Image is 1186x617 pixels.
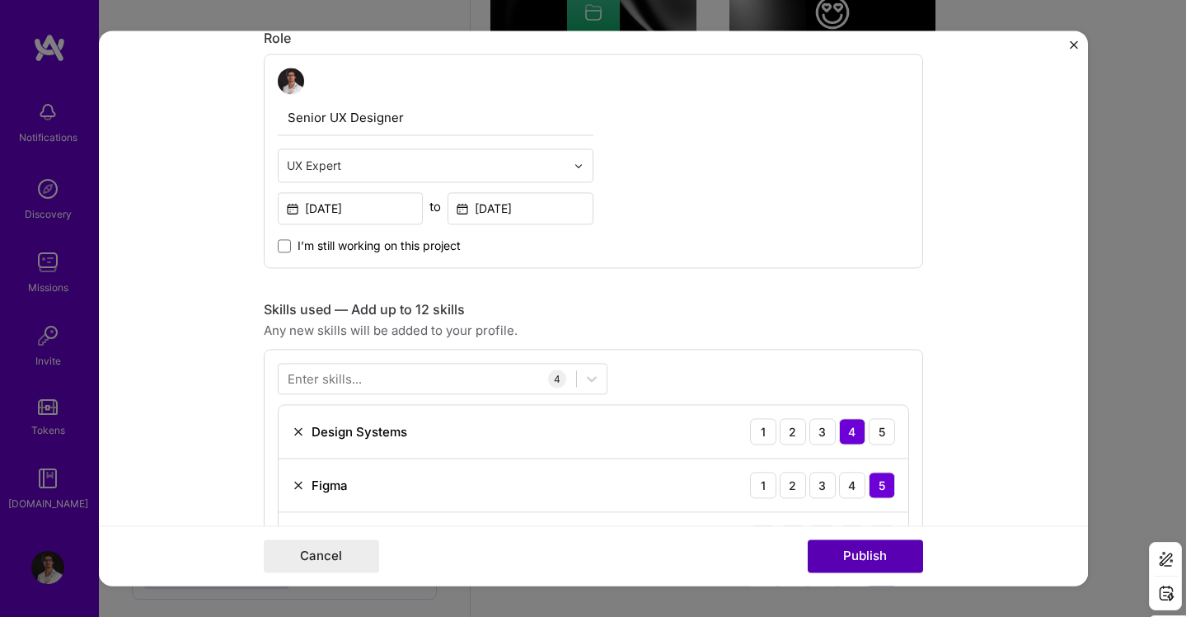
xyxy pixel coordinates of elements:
img: Remove [292,425,305,438]
div: 3 [809,472,836,498]
div: 4 [839,418,865,445]
input: Role Name [278,101,593,135]
div: Skills used — Add up to 12 skills [264,301,923,318]
div: Design Systems [312,423,407,440]
img: Remove [292,586,305,599]
div: 3 [809,418,836,445]
img: drop icon [574,161,584,171]
div: Enter skills... [288,370,362,388]
div: 5 [869,472,895,498]
div: 5 [869,418,895,445]
div: 1 [750,418,776,445]
div: Role [264,30,923,47]
div: 2 [780,418,806,445]
input: Date [448,192,593,224]
div: 1 [750,472,776,498]
div: Figma [312,477,348,494]
div: 2 [780,472,806,498]
div: to [429,198,441,215]
div: Any new skills will be added to your profile. [264,322,923,339]
input: Date [278,192,424,224]
button: Close [1070,40,1078,58]
img: Remove [292,478,305,492]
button: Cancel [264,540,379,573]
div: 4 [839,472,865,498]
div: 4 [548,370,566,388]
span: I’m still working on this project [298,238,461,254]
button: Publish [808,540,923,573]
